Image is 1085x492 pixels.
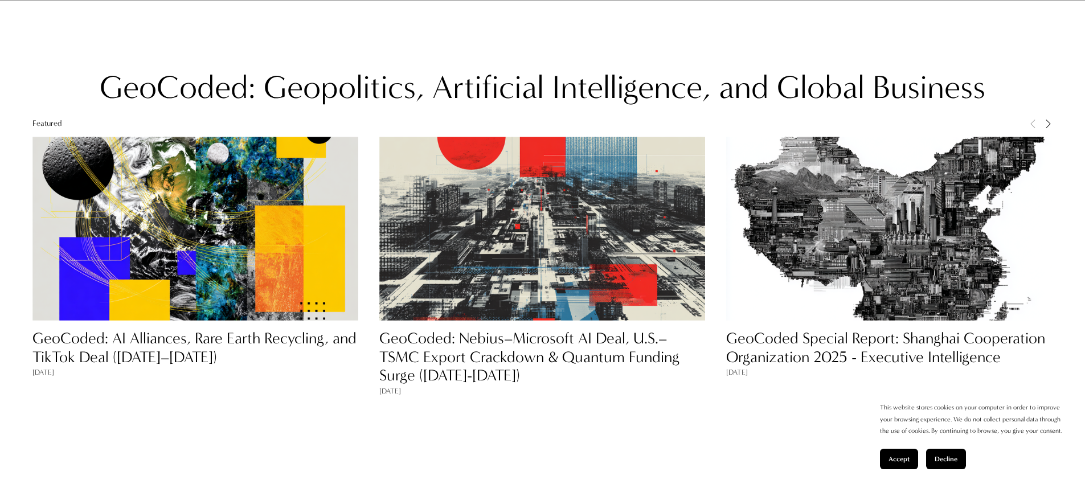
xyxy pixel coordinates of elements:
[379,65,705,391] img: GeoCoded: Nebius–Microsoft AI Deal, U.S.–TSMC Export Crackdown &amp; Quantum Funding Surge (Sep 2...
[1029,118,1038,128] span: Previous
[726,367,748,378] time: [DATE]
[32,65,358,391] img: GeoCoded: AI Alliances, Rare Earth Recycling, and TikTok Deal (Sept 9–15, 2025)
[869,391,1074,481] section: Cookie banner
[32,118,62,128] span: Featured
[889,455,910,463] span: Accept
[726,65,1052,391] img: GeoCoded Special Report: Shanghai Cooperation Organization 2025 - Executive Intelligence
[880,449,918,469] button: Accept
[726,137,1053,320] a: GeoCoded Special Report: Shanghai Cooperation Organization 2025 - Executive Intelligence
[1043,118,1053,128] span: Next
[379,329,679,385] a: GeoCoded: Nebius–Microsoft AI Deal, U.S.–TSMC Export Crackdown & Quantum Funding Surge ([DATE]-[D...
[926,449,966,469] button: Decline
[32,329,357,366] a: GeoCoded: AI Alliances, Rare Earth Recycling, and TikTok Deal ([DATE]–[DATE])
[379,386,401,396] time: [DATE]
[935,455,957,463] span: Decline
[32,67,1053,109] h2: GeoCoded: Geopolitics, Artificial Intelligence, and Global Business
[379,137,706,320] a: GeoCoded: Nebius–Microsoft AI Deal, U.S.–TSMC Export Crackdown &amp; Quantum Funding Surge (Sep 2...
[32,137,359,320] a: GeoCoded: AI Alliances, Rare Earth Recycling, and TikTok Deal (Sept 9–15, 2025)
[726,329,1045,366] a: GeoCoded Special Report: Shanghai Cooperation Organization 2025 - Executive Intelligence
[880,402,1062,437] p: This website stores cookies on your computer in order to improve your browsing experience. We do ...
[32,367,54,378] time: [DATE]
